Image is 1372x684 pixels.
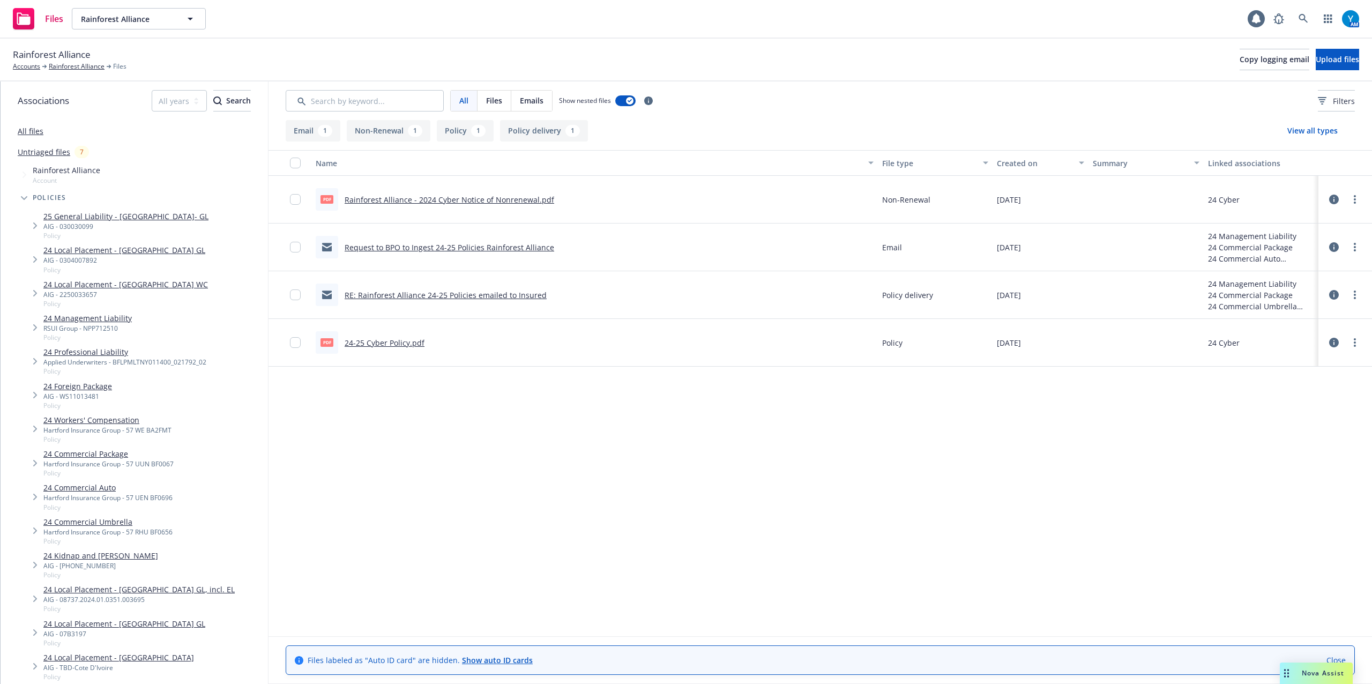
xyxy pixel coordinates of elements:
[213,96,222,105] svg: Search
[43,211,208,222] a: 25 General Liability - [GEOGRAPHIC_DATA]- GL
[1280,663,1293,684] div: Drag to move
[213,91,251,111] div: Search
[43,279,208,290] a: 24 Local Placement - [GEOGRAPHIC_DATA] WC
[43,333,132,342] span: Policy
[43,638,205,648] span: Policy
[43,367,206,376] span: Policy
[43,584,235,595] a: 24 Local Placement - [GEOGRAPHIC_DATA] GL, incl. EL
[43,482,173,493] a: 24 Commercial Auto
[878,150,993,176] button: File type
[43,299,208,308] span: Policy
[462,655,533,665] a: Show auto ID cards
[1317,8,1339,29] a: Switch app
[559,96,611,105] span: Show nested files
[1204,150,1319,176] button: Linked associations
[997,337,1021,348] span: [DATE]
[81,13,174,25] span: Rainforest Alliance
[43,629,205,638] div: AIG - 07B3197
[18,126,43,136] a: All files
[320,338,333,346] span: pdf
[43,290,208,299] div: AIG - 2250033657
[1240,54,1309,64] span: Copy logging email
[43,570,158,579] span: Policy
[1208,231,1315,242] div: 24 Management Liability
[45,14,63,23] span: Files
[43,448,174,459] a: 24 Commercial Package
[43,244,205,256] a: 24 Local Placement - [GEOGRAPHIC_DATA] GL
[1348,193,1361,206] a: more
[882,194,930,205] span: Non-Renewal
[1208,253,1315,264] div: 24 Commercial Auto
[43,469,174,478] span: Policy
[72,8,206,29] button: Rainforest Alliance
[345,195,554,205] a: Rainforest Alliance - 2024 Cyber Notice of Nonrenewal.pdf
[43,459,174,469] div: Hartford Insurance Group - 57 UUN BF0067
[345,338,424,348] a: 24-25 Cyber Policy.pdf
[1318,90,1355,111] button: Filters
[18,146,70,158] a: Untriaged files
[43,618,205,629] a: 24 Local Placement - [GEOGRAPHIC_DATA] GL
[1208,158,1315,169] div: Linked associations
[43,516,173,527] a: 24 Commercial Umbrella
[43,222,208,231] div: AIG - 030030099
[997,194,1021,205] span: [DATE]
[1208,337,1240,348] div: 24 Cyber
[43,550,158,561] a: 24 Kidnap and [PERSON_NAME]
[43,256,205,265] div: AIG - 0304007892
[1280,663,1353,684] button: Nova Assist
[43,414,171,426] a: 24 Workers' Compensation
[43,265,205,274] span: Policy
[565,125,580,137] div: 1
[18,94,69,108] span: Associations
[1208,194,1240,205] div: 24 Cyber
[997,289,1021,301] span: [DATE]
[43,595,235,604] div: AIG - 08737.2024.01.0351.003695
[1348,241,1361,254] a: more
[882,337,903,348] span: Policy
[13,62,40,71] a: Accounts
[1333,95,1355,107] span: Filters
[1208,242,1315,253] div: 24 Commercial Package
[882,289,933,301] span: Policy delivery
[43,663,194,672] div: AIG - TBD-Cote D'Ivoire
[1088,150,1204,176] button: Summary
[1208,301,1315,312] div: 24 Commercial Umbrella
[290,158,301,168] input: Select all
[993,150,1088,176] button: Created on
[43,426,171,435] div: Hartford Insurance Group - 57 WE BA2FMT
[471,125,486,137] div: 1
[33,165,100,176] span: Rainforest Alliance
[43,672,194,681] span: Policy
[43,435,171,444] span: Policy
[286,90,444,111] input: Search by keyword...
[1316,54,1359,64] span: Upload files
[113,62,126,71] span: Files
[43,313,132,324] a: 24 Management Liability
[33,176,100,185] span: Account
[43,392,112,401] div: AIG - WS11013481
[1316,49,1359,70] button: Upload files
[997,158,1072,169] div: Created on
[213,90,251,111] button: SearchSearch
[520,95,543,106] span: Emails
[49,62,105,71] a: Rainforest Alliance
[1093,158,1188,169] div: Summary
[43,604,235,613] span: Policy
[459,95,468,106] span: All
[997,242,1021,253] span: [DATE]
[1208,289,1315,301] div: 24 Commercial Package
[437,120,494,142] button: Policy
[500,120,588,142] button: Policy delivery
[1348,288,1361,301] a: more
[290,337,301,348] input: Toggle Row Selected
[74,146,89,158] div: 7
[286,120,340,142] button: Email
[311,150,878,176] button: Name
[43,527,173,537] div: Hartford Insurance Group - 57 RHU BF0656
[1268,8,1289,29] a: Report a Bug
[1318,95,1355,107] span: Filters
[318,125,332,137] div: 1
[13,48,91,62] span: Rainforest Alliance
[308,655,533,666] span: Files labeled as "Auto ID card" are hidden.
[43,537,173,546] span: Policy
